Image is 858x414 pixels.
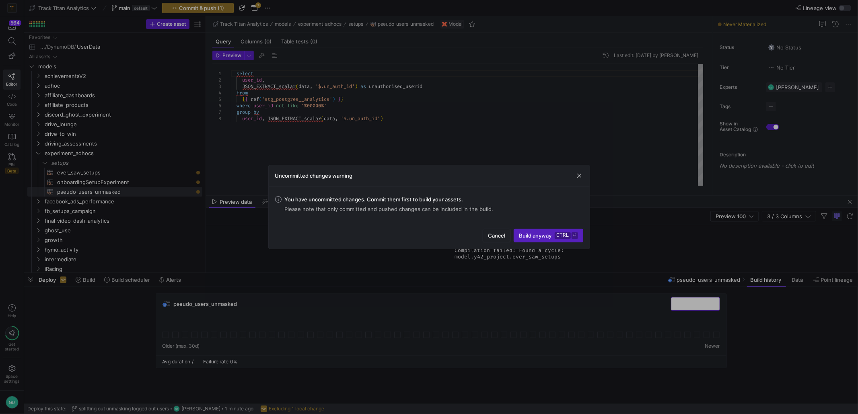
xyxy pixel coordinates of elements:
span: Build anyway [519,232,578,239]
button: Cancel [483,229,510,242]
span: Cancel [488,232,505,239]
kbd: ctrl [555,232,570,239]
span: Please note that only committed and pushed changes can be included in the build. [285,206,494,212]
button: Build anywayctrl⏎ [514,229,583,242]
span: You have uncommitted changes. Commit them first to build your assets. [285,196,494,203]
h3: Uncommitted changes warning [275,172,353,179]
kbd: ⏎ [572,232,578,239]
